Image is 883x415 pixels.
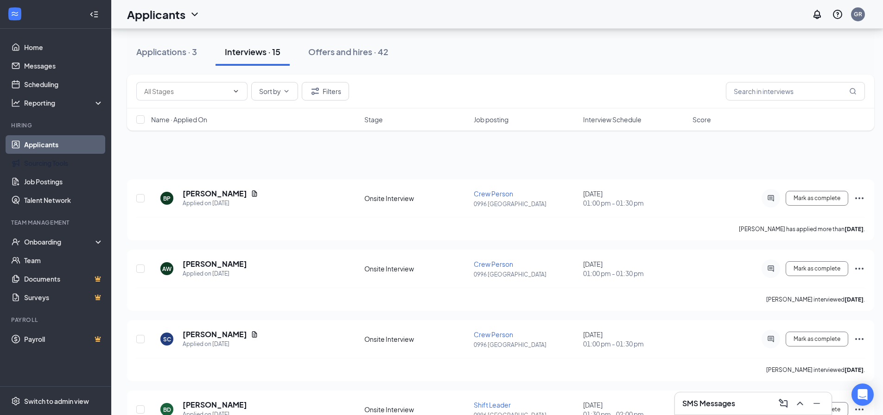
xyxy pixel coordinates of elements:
[794,265,840,272] span: Mark as complete
[302,82,349,101] button: Filter Filters
[474,115,508,124] span: Job posting
[794,336,840,342] span: Mark as complete
[765,195,776,202] svg: ActiveChat
[283,88,290,95] svg: ChevronDown
[854,404,865,415] svg: Ellipses
[766,366,865,374] p: [PERSON_NAME] interviewed .
[583,115,642,124] span: Interview Schedule
[308,46,388,57] div: Offers and hires · 42
[24,288,103,307] a: SurveysCrown
[24,270,103,288] a: DocumentsCrown
[786,332,848,346] button: Mark as complete
[251,331,258,338] svg: Document
[251,190,258,197] svg: Document
[849,88,857,95] svg: MagnifyingGlass
[854,333,865,345] svg: Ellipses
[786,261,848,276] button: Mark as complete
[474,330,513,339] span: Crew Person
[583,198,687,207] span: 01:00 pm - 01:30 pm
[851,384,874,406] div: Open Intercom Messenger
[225,46,280,57] div: Interviews · 15
[24,330,103,348] a: PayrollCrown
[364,194,468,203] div: Onsite Interview
[786,191,848,206] button: Mark as complete
[183,329,247,340] h5: [PERSON_NAME]
[364,115,383,124] span: Stage
[474,260,513,268] span: Crew Person
[24,57,103,75] a: Messages
[845,366,864,373] b: [DATE]
[845,226,864,233] b: [DATE]
[24,38,103,57] a: Home
[259,88,281,94] span: Sort by
[24,75,103,94] a: Scheduling
[183,259,247,269] h5: [PERSON_NAME]
[692,115,711,124] span: Score
[136,46,197,57] div: Applications · 3
[682,398,735,409] h3: SMS Messages
[11,396,20,406] svg: Settings
[583,189,687,207] div: [DATE]
[583,269,687,278] span: 01:00 pm - 01:30 pm
[24,154,103,172] a: Sourcing Tools
[162,265,172,273] div: AW
[474,401,511,409] span: Shift Leader
[726,82,865,101] input: Search in interviews
[776,396,791,411] button: ComposeMessage
[24,251,103,270] a: Team
[10,9,19,19] svg: WorkstreamLogo
[364,264,468,273] div: Onsite Interview
[24,135,103,154] a: Applicants
[739,225,865,233] p: [PERSON_NAME] has applied more than .
[151,115,207,124] span: Name · Applied On
[765,335,776,343] svg: ActiveChat
[183,199,258,208] div: Applied on [DATE]
[89,10,99,19] svg: Collapse
[24,396,89,406] div: Switch to admin view
[765,265,776,272] svg: ActiveChat
[310,86,321,97] svg: Filter
[144,86,229,96] input: All Stages
[163,195,171,202] div: BP
[364,405,468,414] div: Onsite Interview
[183,340,258,349] div: Applied on [DATE]
[251,82,298,101] button: Sort byChevronDown
[474,189,513,198] span: Crew Person
[793,396,807,411] button: ChevronUp
[794,398,806,409] svg: ChevronUp
[11,121,102,129] div: Hiring
[183,189,247,199] h5: [PERSON_NAME]
[811,398,822,409] svg: Minimize
[24,172,103,191] a: Job Postings
[778,398,789,409] svg: ComposeMessage
[812,9,823,20] svg: Notifications
[854,263,865,274] svg: Ellipses
[583,339,687,348] span: 01:00 pm - 01:30 pm
[127,6,185,22] h1: Applicants
[11,316,102,324] div: Payroll
[24,98,104,107] div: Reporting
[183,269,247,278] div: Applied on [DATE]
[474,200,578,208] p: 0996 [GEOGRAPHIC_DATA]
[766,296,865,303] p: [PERSON_NAME] interviewed .
[794,195,840,201] span: Mark as complete
[183,400,247,410] h5: [PERSON_NAME]
[809,396,824,411] button: Minimize
[24,191,103,209] a: Talent Network
[583,259,687,278] div: [DATE]
[832,9,843,20] svg: QuestionInfo
[474,341,578,349] p: 0996 [GEOGRAPHIC_DATA]
[854,193,865,204] svg: Ellipses
[845,296,864,303] b: [DATE]
[11,219,102,226] div: Team Management
[583,330,687,348] div: [DATE]
[854,10,862,18] div: GR
[11,237,20,246] svg: UserCheck
[11,98,20,107] svg: Analysis
[189,9,200,20] svg: ChevronDown
[24,237,95,246] div: Onboarding
[364,334,468,344] div: Onsite Interview
[232,88,240,95] svg: ChevronDown
[474,270,578,278] p: 0996 [GEOGRAPHIC_DATA]
[163,406,171,414] div: BD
